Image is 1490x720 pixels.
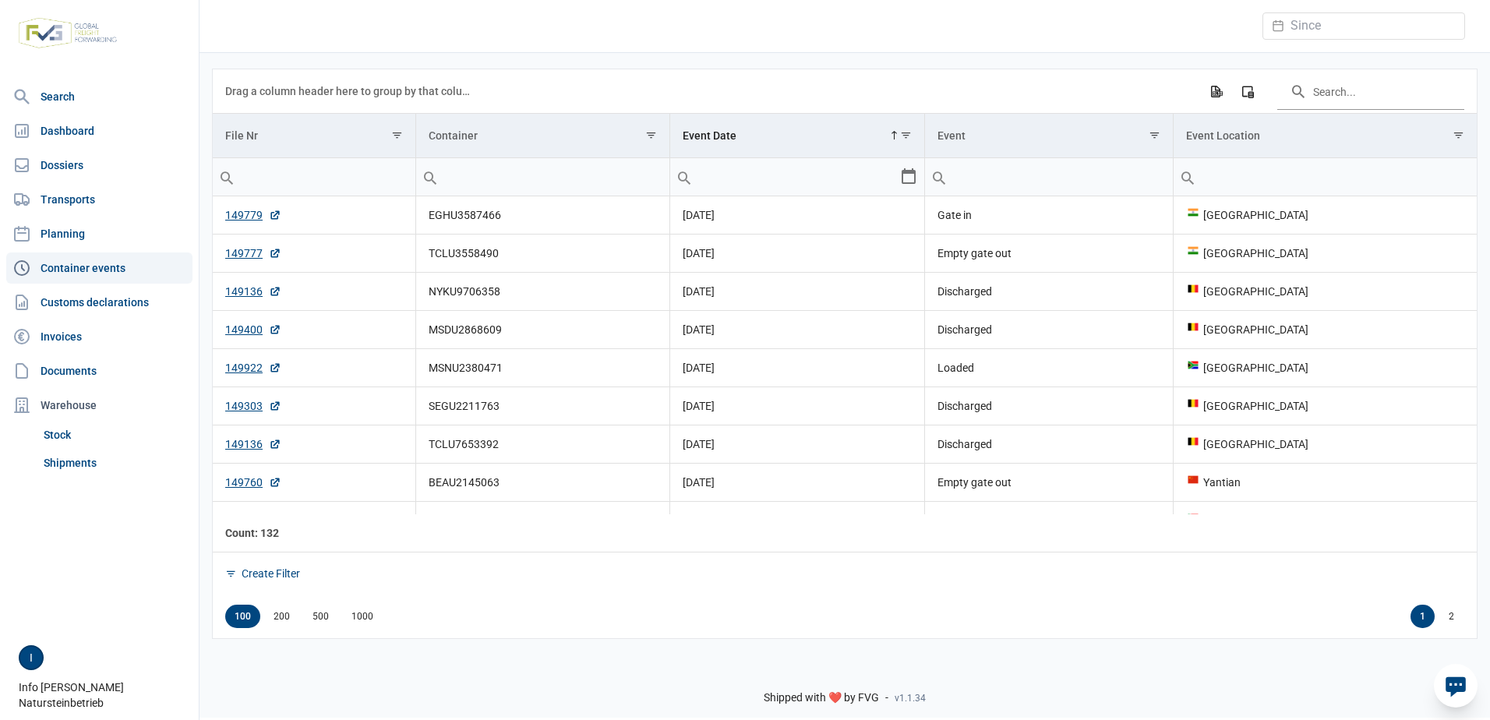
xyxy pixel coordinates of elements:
[925,387,1174,425] td: Discharged
[225,69,1464,113] div: Data grid toolbar
[925,158,1173,196] input: Filter cell
[683,362,715,374] span: [DATE]
[264,605,299,628] div: Items per page: 200
[670,158,899,196] input: Filter cell
[415,464,669,502] td: BEAU2145063
[895,692,926,704] span: v1.1.34
[1234,77,1262,105] div: Column Chooser
[416,158,444,196] div: Search box
[1439,605,1464,628] div: Page 2
[683,247,715,259] span: [DATE]
[415,235,669,273] td: TCLU3558490
[1173,158,1477,196] td: Filter cell
[885,691,888,705] span: -
[925,158,953,196] div: Search box
[1149,129,1160,141] span: Show filter options for column 'Event'
[1186,398,1464,414] div: [GEOGRAPHIC_DATA]
[925,235,1174,273] td: Empty gate out
[1186,513,1464,528] div: [GEOGRAPHIC_DATA]
[415,387,669,425] td: SEGU2211763
[1174,158,1202,196] div: Search box
[669,114,924,158] td: Column Event Date
[925,196,1174,235] td: Gate in
[415,196,669,235] td: EGHU3587466
[416,158,669,196] input: Filter cell
[645,129,657,141] span: Show filter options for column 'Container'
[225,207,281,223] a: 149779
[1186,475,1464,490] div: Yantian
[937,129,966,142] div: Event
[1174,158,1477,196] input: Filter cell
[213,595,1477,638] div: Page navigation
[1186,129,1260,142] div: Event Location
[415,311,669,349] td: MSDU2868609
[415,502,669,540] td: MSNU2380471
[1202,77,1230,105] div: Export all data to Excel
[12,12,123,55] img: FVG - Global freight forwarding
[6,81,192,112] a: Search
[303,605,338,628] div: Items per page: 500
[1186,436,1464,452] div: [GEOGRAPHIC_DATA]
[683,400,715,412] span: [DATE]
[342,605,383,628] div: Items per page: 1000
[1186,245,1464,261] div: [GEOGRAPHIC_DATA]
[1453,129,1464,141] span: Show filter options for column 'Event Location'
[213,69,1477,638] div: Data grid with 132 rows and 5 columns
[1262,12,1465,40] div: Datepicker input
[6,252,192,284] a: Container events
[225,322,281,337] a: 149400
[899,158,918,196] div: Select
[683,129,736,142] div: Event Date
[925,502,1174,540] td: Departed
[6,287,192,318] a: Customs declarations
[37,449,192,477] a: Shipments
[225,605,260,628] div: Items per page: 100
[1186,207,1464,223] div: [GEOGRAPHIC_DATA]
[1277,72,1464,110] input: Search in the data grid
[683,285,715,298] span: [DATE]
[225,398,281,414] a: 149303
[225,475,281,490] a: 149760
[925,464,1174,502] td: Empty gate out
[925,114,1174,158] td: Column Event
[213,114,415,158] td: Column File Nr
[1186,284,1464,299] div: [GEOGRAPHIC_DATA]
[6,390,192,421] div: Warehouse
[1186,360,1464,376] div: [GEOGRAPHIC_DATA]
[669,158,924,196] td: Filter cell
[19,645,44,670] button: I
[225,79,475,104] div: Drag a column header here to group by that column
[900,129,912,141] span: Show filter options for column 'Event Date'
[670,158,698,196] div: Search box
[225,360,281,376] a: 149922
[925,273,1174,311] td: Discharged
[683,476,715,489] span: [DATE]
[225,513,281,528] a: 149922
[925,158,1174,196] td: Filter cell
[925,349,1174,387] td: Loaded
[213,158,241,196] div: Search box
[683,323,715,336] span: [DATE]
[415,273,669,311] td: NYKU9706358
[1173,114,1477,158] td: Column Event Location
[683,209,715,221] span: [DATE]
[225,284,281,299] a: 149136
[6,355,192,386] a: Documents
[925,311,1174,349] td: Discharged
[1186,322,1464,337] div: [GEOGRAPHIC_DATA]
[1411,605,1435,628] div: Page 1
[6,321,192,352] a: Invoices
[6,184,192,215] a: Transports
[225,525,403,541] div: File Nr Count: 132
[6,218,192,249] a: Planning
[1262,12,1465,40] input: Since
[6,150,192,181] a: Dossiers
[764,691,879,705] span: Shipped with ❤️ by FVG
[415,114,669,158] td: Column Container
[415,158,669,196] td: Filter cell
[225,129,258,142] div: File Nr
[415,425,669,464] td: TCLU7653392
[242,566,300,581] div: Create Filter
[37,421,192,449] a: Stock
[683,438,715,450] span: [DATE]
